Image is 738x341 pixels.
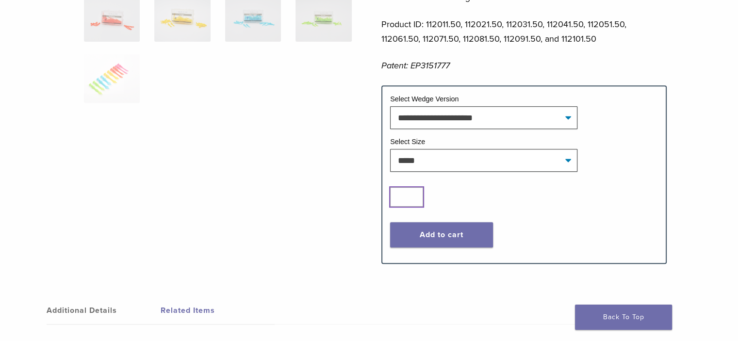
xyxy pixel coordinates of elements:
button: Add to cart [390,222,493,247]
p: Product ID: 112011.50, 112021.50, 112031.50, 112041.50, 112051.50, 112061.50, 112071.50, 112081.5... [381,17,667,46]
label: Select Size [390,138,425,146]
label: Select Wedge Version [390,95,459,103]
em: Patent: EP3151777 [381,60,450,71]
img: Diamond Wedge and Long Diamond Wedge - Image 13 [84,54,140,103]
a: Back To Top [575,305,672,330]
a: Additional Details [47,297,161,324]
a: Related Items [161,297,275,324]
